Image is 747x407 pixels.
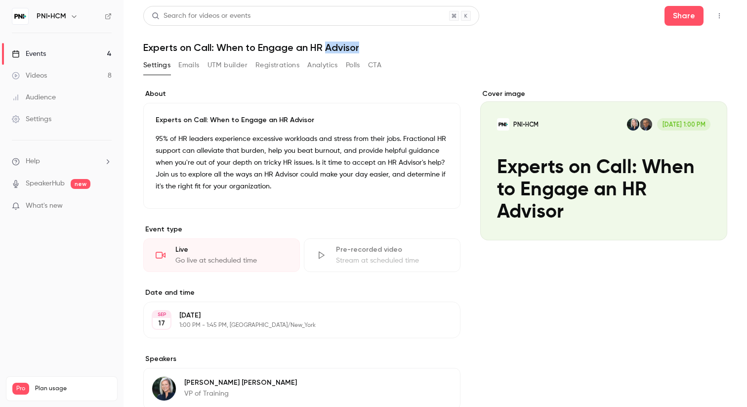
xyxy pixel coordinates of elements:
[12,71,47,81] div: Videos
[664,6,704,26] button: Share
[143,89,460,99] label: About
[12,156,112,167] li: help-dropdown-opener
[100,202,112,211] iframe: Noticeable Trigger
[184,378,297,388] p: [PERSON_NAME] [PERSON_NAME]
[480,89,727,240] section: Cover image
[156,133,448,192] p: 95% of HR leaders experience excessive workloads and stress from their jobs. Fractional HR suppor...
[152,11,250,21] div: Search for videos or events
[175,245,288,255] div: Live
[304,238,460,272] div: Pre-recorded videoStream at scheduled time
[12,8,28,24] img: PNI•HCM
[179,311,408,320] p: [DATE]
[26,156,40,167] span: Help
[26,201,63,211] span: What's new
[368,57,381,73] button: CTA
[179,321,408,329] p: 1:00 PM - 1:45 PM, [GEOGRAPHIC_DATA]/New_York
[153,311,170,318] div: SEP
[336,256,448,266] div: Stream at scheduled time
[143,57,170,73] button: Settings
[175,256,288,266] div: Go live at scheduled time
[178,57,199,73] button: Emails
[143,42,727,53] h1: Experts on Call: When to Engage an HR Advisor
[346,57,360,73] button: Polls
[143,288,460,298] label: Date and time
[158,318,165,328] p: 17
[152,377,176,401] img: Amy Miller
[184,389,297,399] p: VP of Training
[71,179,90,189] span: new
[336,245,448,255] div: Pre-recorded video
[143,354,460,364] label: Speakers
[307,57,338,73] button: Analytics
[12,49,46,59] div: Events
[26,179,65,189] a: SpeakerHub
[255,57,299,73] button: Registrations
[12,92,56,102] div: Audience
[12,383,29,395] span: Pro
[37,11,66,21] h6: PNI•HCM
[143,225,460,234] p: Event type
[480,89,727,99] label: Cover image
[143,238,300,272] div: LiveGo live at scheduled time
[35,385,111,393] span: Plan usage
[207,57,248,73] button: UTM builder
[156,115,448,125] p: Experts on Call: When to Engage an HR Advisor
[12,114,51,124] div: Settings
